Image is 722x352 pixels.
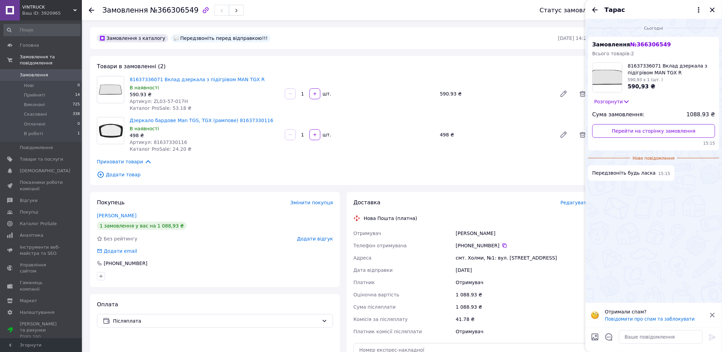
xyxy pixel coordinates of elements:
[557,128,571,142] a: Редагувати
[24,92,45,98] span: Прийняті
[454,325,591,338] div: Отримувач
[96,248,138,254] div: Додати email
[630,156,678,161] span: Нове повідомлення
[24,83,34,89] span: Нові
[3,24,81,36] input: Пошук
[353,280,375,285] span: Платник
[97,301,118,308] span: Оплата
[561,200,590,205] span: Редагувати
[97,63,166,70] span: Товари в замовленні (2)
[20,280,63,292] span: Гаманець компанії
[130,126,159,131] span: В наявності
[592,170,656,177] span: Передзвоніть будь ласка
[630,41,671,48] span: № 366306549
[130,105,191,111] span: Каталог ProSale: 53.18 ₴
[454,276,591,289] div: Отримувач
[362,215,419,222] div: Нова Пошта (платна)
[102,6,148,14] span: Замовлення
[103,260,148,267] div: [PHONE_NUMBER]
[353,292,399,297] span: Оціночна вартість
[454,313,591,325] div: 41.78 ₴
[97,222,187,230] div: 1 замовлення у вас на 1 088,93 ₴
[20,156,63,162] span: Товари та послуги
[171,34,271,42] div: Передзвоніть перед відправкою!!!
[591,311,599,319] img: :face_with_monocle:
[130,91,279,98] div: 590.93 ₴
[353,267,393,273] span: Дата відправки
[454,301,591,313] div: 1 088.93 ₴
[353,255,372,261] span: Адреса
[20,221,57,227] span: Каталог ProSale
[592,41,671,48] span: Замовлення
[24,111,47,117] span: Скасовані
[592,124,715,138] a: Перейти на сторінку замовлення
[97,199,125,206] span: Покупець
[605,5,703,14] button: Тарас
[24,121,45,127] span: Оплачені
[97,213,136,218] a: [PERSON_NAME]
[73,111,80,117] span: 338
[605,317,695,322] button: Повідомити про спам та заблокувати
[605,308,704,315] p: Отримали спам?
[20,145,53,151] span: Повідомлення
[437,130,554,140] div: 498 ₴
[130,85,159,90] span: В наявності
[130,77,265,82] a: 81637336071 Вклад дзеркала з підігрівом MAN TGX R
[97,171,590,178] span: Додати товар
[20,333,63,339] div: Prom топ
[20,262,63,274] span: Управління сайтом
[130,140,187,145] span: Артикул: 81637330116
[130,146,191,152] span: Каталог ProSale: 24.20 ₴
[454,252,591,264] div: смт. Холми, №1: вул. [STREET_ADDRESS]
[588,25,719,31] div: 12.10.2025
[20,209,38,215] span: Покупці
[353,231,381,236] span: Отримувач
[557,87,571,101] a: Редагувати
[605,5,625,14] span: Тарас
[20,179,63,192] span: Показники роботи компанії
[456,242,590,249] div: [PHONE_NUMBER]
[75,92,80,98] span: 14
[97,80,124,100] img: 81637336071 Вклад дзеркала з підігрівом MAN TGX R
[174,35,179,41] img: :speech_balloon:
[73,102,80,108] span: 725
[593,63,622,92] img: 6514745154_w160_h160_81637336071-vklad-dzerkala.jpg
[628,62,715,76] span: 81637336071 Вклад дзеркала з підігрівом MAN TGX R
[558,35,590,41] time: [DATE] 14:25
[89,7,94,14] div: Повернутися назад
[20,54,82,66] span: Замовлення та повідомлення
[130,99,188,104] span: Артикул: ZL03-57-017H
[353,243,407,248] span: Телефон отримувача
[20,168,70,174] span: [DEMOGRAPHIC_DATA]
[454,264,591,276] div: [DATE]
[321,131,332,138] div: шт.
[353,317,408,322] span: Комісія за післяплату
[77,83,80,89] span: 0
[20,72,48,78] span: Замовлення
[20,244,63,256] span: Інструменти веб-майстра та SEO
[353,199,380,206] span: Доставка
[103,248,138,254] div: Додати email
[20,298,37,304] span: Маркет
[576,128,590,142] span: Видалити
[454,289,591,301] div: 1 088.93 ₴
[592,51,634,56] span: Всього товарів: 2
[628,83,655,90] span: 590,93 ₴
[641,26,666,31] span: Сьогодні
[591,6,599,14] button: Назад
[77,131,80,137] span: 1
[24,131,43,137] span: В роботі
[290,200,333,205] span: Змінити покупця
[628,77,663,82] span: 590,93 x 1 (шт. )
[104,236,138,241] span: Без рейтингу
[130,118,273,123] a: Дзеркало бардове Man TGS, TGX (рампове) 81637330116
[113,317,319,325] span: Післяплата
[150,6,199,14] span: №366306549
[353,304,396,310] span: Сума післяплати
[297,236,333,241] span: Додати відгук
[605,333,613,341] button: Відкрити шаблони відповідей
[22,10,82,16] div: Ваш ID: 3920965
[454,227,591,239] div: [PERSON_NAME]
[321,90,332,97] div: шт.
[97,121,124,141] img: Дзеркало бардове Man TGS, TGX (рампове) 81637330116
